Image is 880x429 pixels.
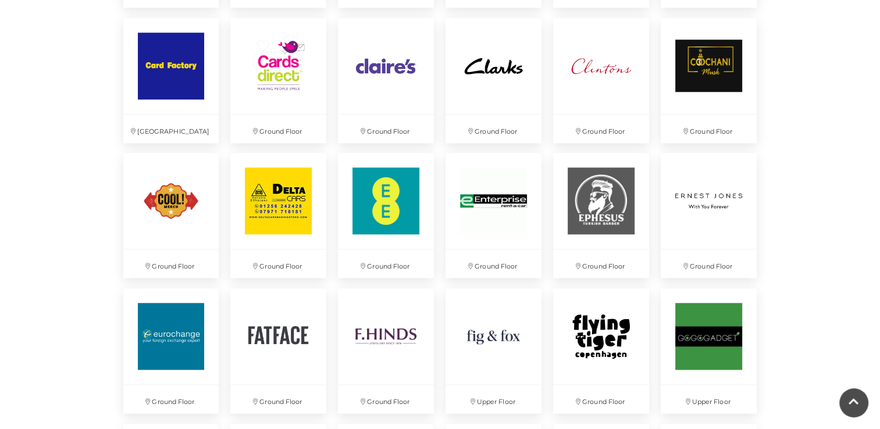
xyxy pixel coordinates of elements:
p: Ground Floor [123,385,219,413]
a: Ground Floor [225,283,332,419]
p: Upper Floor [446,385,541,413]
a: Ground Floor [655,147,763,284]
p: [GEOGRAPHIC_DATA] [123,115,219,143]
a: Ground Floor [547,12,655,149]
p: Ground Floor [661,115,757,143]
a: Ground Floor [547,283,655,419]
p: Ground Floor [338,115,434,143]
a: Ground Floor [547,147,655,284]
p: Ground Floor [553,249,649,278]
p: Ground Floor [446,249,541,278]
p: Ground Floor [661,249,757,278]
p: Ground Floor [338,249,434,278]
a: Ground Floor [655,12,763,149]
a: Ground Floor [117,147,225,284]
p: Ground Floor [553,385,649,413]
a: Ground Floor [440,12,547,149]
a: Ground Floor [440,147,547,284]
a: Ground Floor [117,283,225,419]
a: Ground Floor [332,147,440,284]
p: Upper Floor [661,385,757,413]
a: Ground Floor [225,147,332,284]
p: Ground Floor [230,385,326,413]
a: [GEOGRAPHIC_DATA] [117,12,225,149]
a: Upper Floor [655,283,763,419]
p: Ground Floor [446,115,541,143]
p: Ground Floor [123,249,219,278]
p: Ground Floor [230,249,326,278]
a: Upper Floor [440,283,547,419]
a: Ground Floor [225,12,332,149]
a: Ground Floor [332,12,440,149]
p: Ground Floor [553,115,649,143]
a: Ground Floor [332,283,440,419]
p: Ground Floor [230,115,326,143]
p: Ground Floor [338,385,434,413]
